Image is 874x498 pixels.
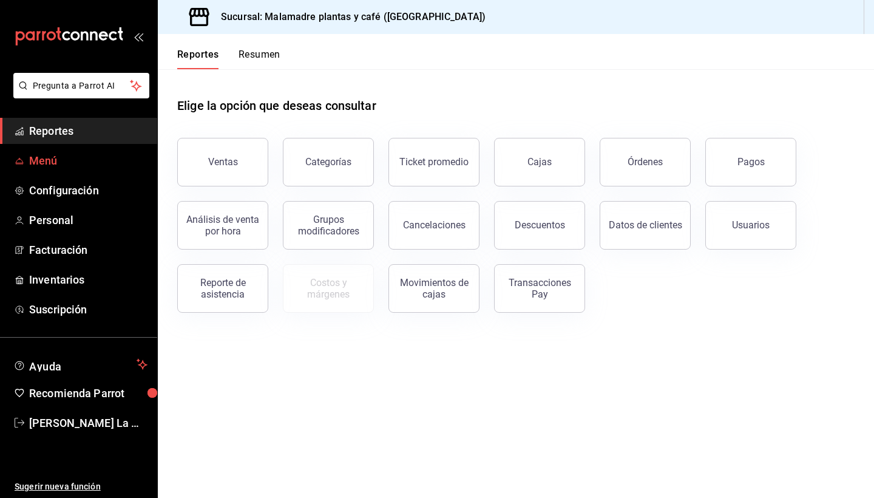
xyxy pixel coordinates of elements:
span: Menú [29,152,147,169]
div: Transacciones Pay [502,277,577,300]
button: Descuentos [494,201,585,250]
span: [PERSON_NAME] La Mantaraya [29,415,147,431]
span: Inventarios [29,271,147,288]
div: Análisis de venta por hora [185,214,260,237]
button: Datos de clientes [600,201,691,250]
button: Ventas [177,138,268,186]
span: Pregunta a Parrot AI [33,80,130,92]
div: Órdenes [628,156,663,168]
span: Facturación [29,242,147,258]
button: Resumen [239,49,280,69]
button: Ticket promedio [388,138,479,186]
span: Suscripción [29,301,147,318]
div: navigation tabs [177,49,280,69]
span: Sugerir nueva función [15,480,147,493]
button: Contrata inventarios para ver este reporte [283,264,374,313]
button: Pregunta a Parrot AI [13,73,149,98]
div: Costos y márgenes [291,277,366,300]
button: Categorías [283,138,374,186]
div: Cajas [527,156,552,168]
button: Cancelaciones [388,201,479,250]
button: Órdenes [600,138,691,186]
button: Cajas [494,138,585,186]
span: Ayuda [29,357,132,372]
h1: Elige la opción que deseas consultar [177,97,376,115]
button: Reportes [177,49,219,69]
button: Movimientos de cajas [388,264,479,313]
h3: Sucursal: Malamadre plantas y café ([GEOGRAPHIC_DATA]) [211,10,486,24]
div: Movimientos de cajas [396,277,472,300]
div: Datos de clientes [609,219,682,231]
button: Usuarios [705,201,796,250]
div: Descuentos [515,219,565,231]
div: Grupos modificadores [291,214,366,237]
button: Reporte de asistencia [177,264,268,313]
span: Reportes [29,123,147,139]
div: Pagos [737,156,765,168]
div: Reporte de asistencia [185,277,260,300]
div: Categorías [305,156,351,168]
div: Ticket promedio [399,156,469,168]
button: Pagos [705,138,796,186]
div: Cancelaciones [403,219,466,231]
div: Usuarios [732,219,770,231]
span: Configuración [29,182,147,199]
a: Pregunta a Parrot AI [8,88,149,101]
button: open_drawer_menu [134,32,143,41]
span: Personal [29,212,147,228]
span: Recomienda Parrot [29,385,147,401]
div: Ventas [208,156,238,168]
button: Grupos modificadores [283,201,374,250]
button: Análisis de venta por hora [177,201,268,250]
button: Transacciones Pay [494,264,585,313]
